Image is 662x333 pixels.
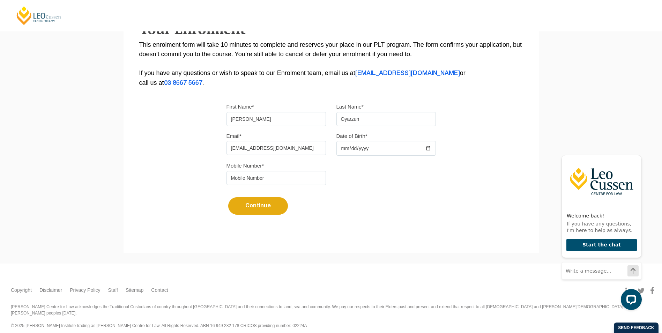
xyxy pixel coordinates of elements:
[226,133,241,140] label: Email*
[226,171,326,185] input: Mobile Number
[164,80,202,86] a: 03 8667 5667
[139,40,523,88] p: This enrolment form will take 10 minutes to complete and reserves your place in our PLT program. ...
[226,112,326,126] input: First name
[336,133,367,140] label: Date of Birth*
[11,304,651,329] div: [PERSON_NAME] Centre for Law acknowledges the Traditional Custodians of country throughout [GEOGR...
[139,21,523,37] h2: Your Enrolment
[108,287,118,294] a: Staff
[336,103,364,110] label: Last Name*
[226,162,264,169] label: Mobile Number*
[70,287,100,294] a: Privacy Policy
[11,287,32,294] a: Copyright
[16,6,62,25] a: [PERSON_NAME] Centre for Law
[556,142,645,316] iframe: LiveChat chat widget
[151,287,168,294] a: Contact
[226,141,326,155] input: Email
[355,71,460,76] a: [EMAIL_ADDRESS][DOMAIN_NAME]
[336,112,436,126] input: Last name
[126,287,143,294] a: Sitemap
[39,287,62,294] a: Disclaimer
[226,103,254,110] label: First Name*
[228,197,288,215] button: Continue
